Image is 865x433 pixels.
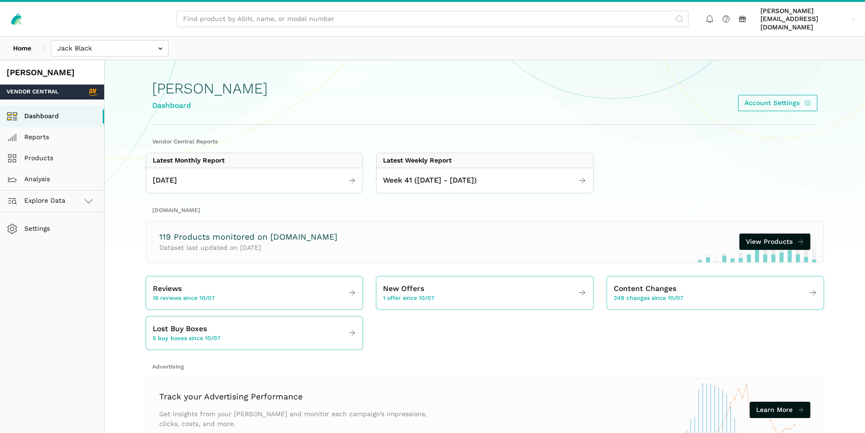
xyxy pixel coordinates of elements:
a: [PERSON_NAME][EMAIL_ADDRESS][DOMAIN_NAME] [757,5,858,33]
span: 248 changes since 10/07 [614,294,683,303]
span: [DATE] [153,175,177,186]
a: Content Changes 248 changes since 10/07 [607,280,823,306]
a: Reviews 16 reviews since 10/07 [146,280,362,306]
h2: [DOMAIN_NAME] [152,206,817,215]
span: 5 buy boxes since 10/07 [153,334,220,343]
span: Vendor Central [7,88,58,96]
div: Latest Monthly Report [153,156,225,165]
h2: Advertising [152,363,817,371]
input: Find product by ASIN, name, or model number [177,11,688,27]
span: New Offers [383,283,424,295]
span: Learn More [756,405,793,415]
span: Lost Buy Boxes [153,323,207,335]
a: Week 41 ([DATE] - [DATE]) [376,171,593,190]
a: [DATE] [146,171,362,190]
span: 16 reviews since 10/07 [153,294,215,303]
a: New Offers 1 offer since 10/07 [376,280,593,306]
span: Content Changes [614,283,676,295]
span: View Products [746,237,793,247]
h2: Vendor Central Reports [152,138,817,146]
h1: [PERSON_NAME] [152,80,268,97]
a: Home [7,40,38,57]
div: Latest Weekly Report [383,156,452,165]
span: Week 41 ([DATE] - [DATE]) [383,175,477,186]
a: Learn More [750,402,811,418]
p: Dataset last updated on [DATE] [159,243,337,253]
span: Explore Data [10,195,65,206]
span: Reviews [153,283,182,295]
a: Account Settings [738,95,818,111]
a: Lost Buy Boxes 5 buy boxes since 10/07 [146,320,362,346]
h3: Track your Advertising Performance [159,391,432,403]
h3: 119 Products monitored on [DOMAIN_NAME] [159,231,337,243]
a: View Products [739,234,811,250]
div: Dashboard [152,100,268,112]
input: Jack Black [51,40,169,57]
span: [PERSON_NAME][EMAIL_ADDRESS][DOMAIN_NAME] [760,7,848,32]
p: Get insights from your [PERSON_NAME] and monitor each campaign’s impressions, clicks, costs, and ... [159,409,432,429]
span: 1 offer since 10/07 [383,294,434,303]
div: [PERSON_NAME] [7,67,98,78]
